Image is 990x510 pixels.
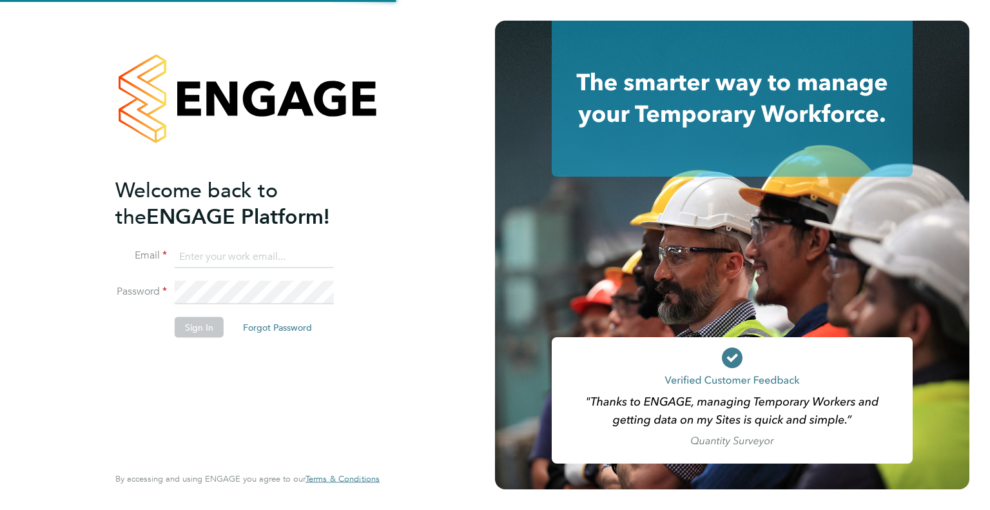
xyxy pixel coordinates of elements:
[175,245,334,268] input: Enter your work email...
[306,474,380,484] a: Terms & Conditions
[115,249,167,262] label: Email
[175,317,224,338] button: Sign In
[306,473,380,484] span: Terms & Conditions
[115,473,380,484] span: By accessing and using ENGAGE you agree to our
[233,317,322,338] button: Forgot Password
[115,177,367,230] h2: ENGAGE Platform!
[115,285,167,299] label: Password
[115,177,278,229] span: Welcome back to the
